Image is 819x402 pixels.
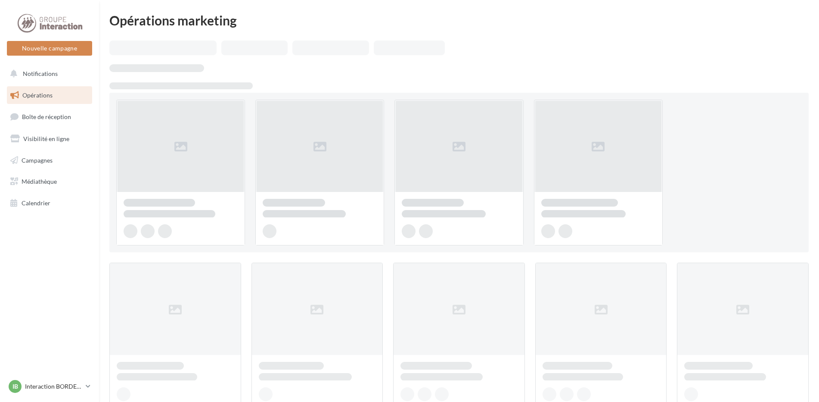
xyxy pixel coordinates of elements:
[5,151,94,170] a: Campagnes
[22,178,57,185] span: Médiathèque
[5,86,94,104] a: Opérations
[22,156,53,163] span: Campagnes
[5,130,94,148] a: Visibilité en ligne
[5,65,90,83] button: Notifications
[109,14,809,27] div: Opérations marketing
[5,173,94,191] a: Médiathèque
[25,382,82,391] p: Interaction BORDEAUX
[12,382,18,391] span: IB
[22,199,50,207] span: Calendrier
[5,107,94,126] a: Boîte de réception
[7,378,92,395] a: IB Interaction BORDEAUX
[23,70,58,77] span: Notifications
[23,135,69,142] span: Visibilité en ligne
[22,113,71,120] span: Boîte de réception
[5,194,94,212] a: Calendrier
[22,91,53,99] span: Opérations
[7,41,92,56] button: Nouvelle campagne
